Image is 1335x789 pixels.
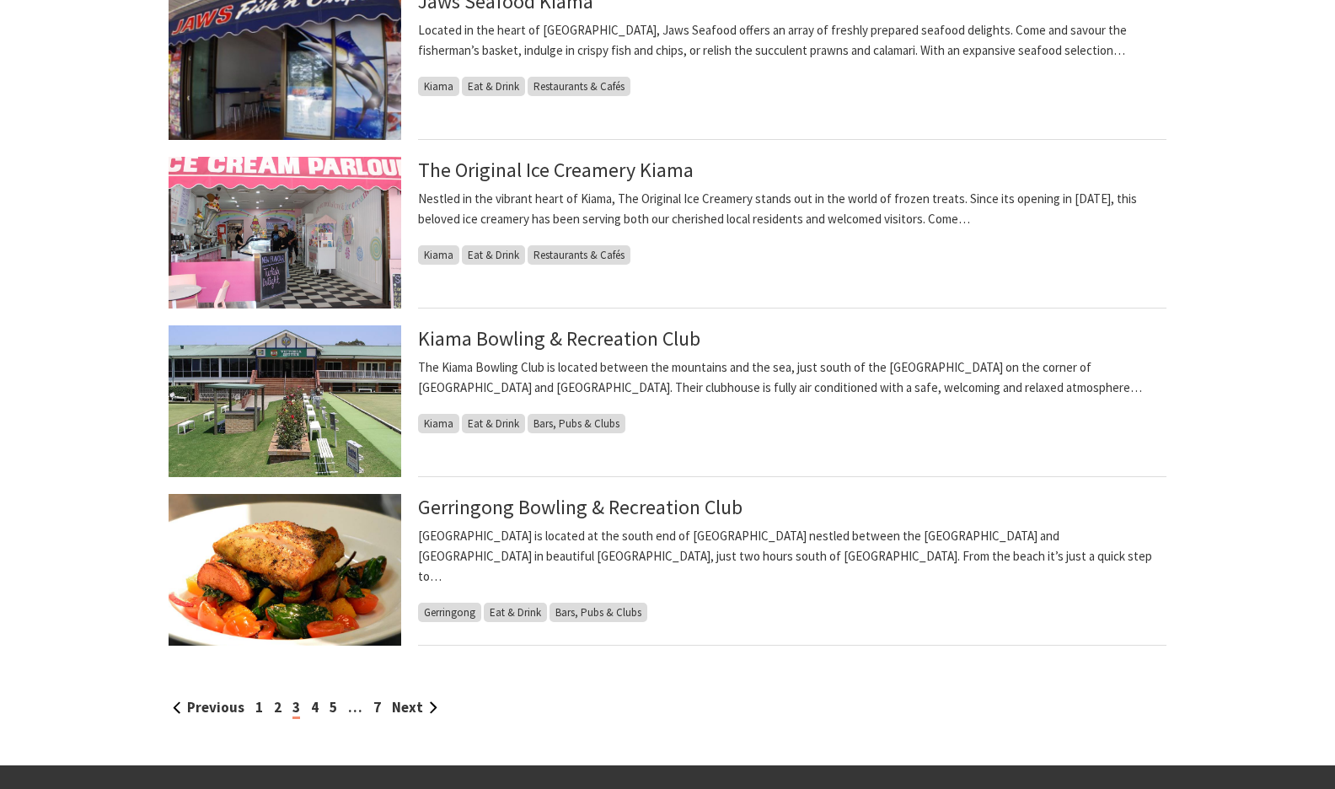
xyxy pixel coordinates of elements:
a: The Original Ice Creamery Kiama [418,157,694,183]
a: Gerringong Bowling & Recreation Club [418,494,743,520]
a: 2 [274,698,281,717]
p: Nestled in the vibrant heart of Kiama, The Original Ice Creamery stands out in the world of froze... [418,189,1166,229]
span: Kiama [418,414,459,433]
span: Kiama [418,77,459,96]
a: 1 [255,698,263,717]
a: 7 [373,698,381,717]
p: Located in the heart of [GEOGRAPHIC_DATA], Jaws Seafood offers an array of freshly prepared seafo... [418,20,1166,61]
span: Eat & Drink [484,603,547,622]
a: 5 [330,698,337,717]
a: Previous [173,698,244,717]
span: Eat & Drink [462,414,525,433]
span: Bars, Pubs & Clubs [550,603,647,622]
span: Bars, Pubs & Clubs [528,414,625,433]
span: Restaurants & Cafés [528,245,630,265]
span: 3 [292,698,300,719]
a: Next [392,698,437,717]
span: Gerringong [418,603,481,622]
span: Kiama [418,245,459,265]
span: Eat & Drink [462,77,525,96]
a: 4 [311,698,319,717]
span: Eat & Drink [462,245,525,265]
p: The Kiama Bowling Club is located between the mountains and the sea, just south of the [GEOGRAPHI... [418,357,1166,398]
span: … [348,698,362,717]
p: [GEOGRAPHIC_DATA] is located at the south end of [GEOGRAPHIC_DATA] nestled between the [GEOGRAPHI... [418,526,1166,587]
a: Kiama Bowling & Recreation Club [418,325,700,352]
span: Restaurants & Cafés [528,77,630,96]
